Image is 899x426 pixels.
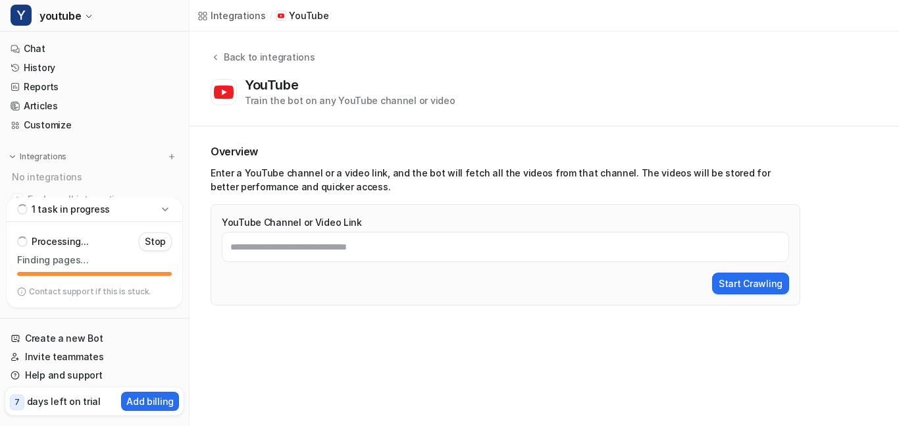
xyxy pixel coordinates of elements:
span: Y [11,5,32,26]
img: expand menu [8,152,17,161]
button: Integrations [5,150,70,163]
p: 7 [14,396,20,408]
span: youtube [39,7,81,25]
a: Explore all integrations [5,190,184,209]
a: Integrations [197,9,266,22]
a: Help and support [5,366,184,385]
p: Finding pages… [17,253,172,267]
p: 1 task in progress [32,203,110,216]
a: Articles [5,97,184,115]
a: Chat [5,40,184,58]
img: menu_add.svg [167,152,176,161]
a: Create a new Bot [5,329,184,348]
button: Start Crawling [712,273,789,294]
a: History [5,59,184,77]
button: Add billing [121,392,179,411]
div: Integrations [211,9,266,22]
img: YouTube logo [214,82,234,102]
span: Explore all integrations [28,189,178,210]
div: No integrations [8,166,184,188]
a: Invite teammates [5,348,184,366]
button: Stop [139,232,172,251]
a: Reports [5,78,184,96]
span: / [270,10,272,22]
button: Back to integrations [211,50,315,77]
li: Enter a YouTube channel or a video link, and the bot will fetch all the videos from that channel.... [211,166,800,194]
p: Processing... [32,235,88,248]
p: Integrations [20,151,66,162]
img: explore all integrations [11,193,24,206]
p: Stop [145,235,166,248]
p: days left on trial [27,394,101,408]
a: YouTube iconYouTube [276,9,328,22]
p: Contact support if this is stuck. [29,286,151,297]
p: Add billing [126,394,174,408]
div: Back to integrations [220,50,315,64]
a: Customize [5,116,184,134]
div: Train the bot on any YouTube channel or video [245,93,455,107]
h2: Overview [211,145,800,158]
div: YouTube [245,77,303,93]
p: YouTube [289,9,328,22]
img: YouTube icon [278,13,284,19]
label: YouTube Channel or Video Link [222,215,789,229]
